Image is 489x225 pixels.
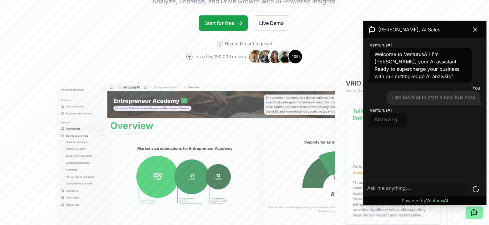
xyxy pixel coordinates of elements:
[375,51,459,79] span: Welcome to VenturusAI! I'm [PERSON_NAME], your AI assistant. Ready to supercharge your business w...
[375,116,402,123] span: Analyzing...
[278,49,293,64] img: Avatar 4
[258,49,273,64] img: Avatar 2
[402,198,448,204] p: Powered by
[378,26,440,33] span: [PERSON_NAME], AI Sales
[370,107,392,113] span: VenturusAI
[472,85,480,91] span: You
[392,94,475,100] span: I am looking to start a new business
[268,49,283,64] img: Avatar 3
[426,198,448,203] span: VenturusAI
[199,15,248,31] a: Start for free
[248,49,263,64] img: Avatar 1
[253,15,290,31] a: Live Demo
[370,42,392,48] span: VenturusAI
